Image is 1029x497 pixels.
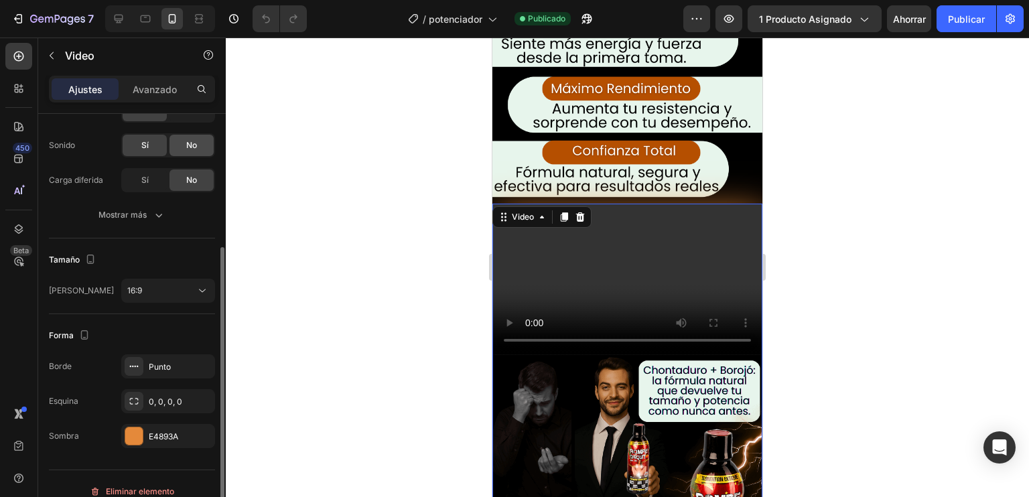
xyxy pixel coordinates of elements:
font: 0, 0, 0, 0 [149,397,182,407]
font: Publicar [948,13,985,25]
font: 7 [88,12,94,25]
font: potenciador [429,13,482,25]
font: Publicado [528,13,565,23]
button: Mostrar más [49,203,215,227]
font: Sí [141,140,149,150]
font: E4893A [149,431,178,441]
p: Video [65,48,179,64]
font: Sí [141,175,149,185]
font: 1 producto asignado [759,13,851,25]
font: Sonido [49,140,75,150]
font: Mostrar más [98,210,147,220]
font: Eliminar elemento [106,486,174,496]
font: Ahorrar [893,13,926,25]
font: [PERSON_NAME] [49,285,114,295]
button: 7 [5,5,100,32]
font: Video [65,49,94,62]
button: 1 producto asignado [748,5,882,32]
button: Ahorrar [887,5,931,32]
font: Tamaño [49,255,80,265]
font: No [186,175,197,185]
font: Esquina [49,396,78,406]
div: Abrir Intercom Messenger [983,431,1016,464]
font: Avanzado [133,84,177,95]
font: Beta [13,246,29,255]
button: 16:9 [121,279,215,303]
button: Publicar [937,5,996,32]
iframe: Área de diseño [492,38,762,497]
font: Forma [49,330,74,340]
font: Ajustes [68,84,102,95]
font: 16:9 [127,285,142,295]
font: / [423,13,426,25]
font: Borde [49,361,72,371]
font: 450 [15,143,29,153]
font: No [186,140,197,150]
font: Punto [149,362,171,372]
font: Carga diferida [49,175,103,185]
font: Sombra [49,431,79,441]
div: Deshacer/Rehacer [253,5,307,32]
